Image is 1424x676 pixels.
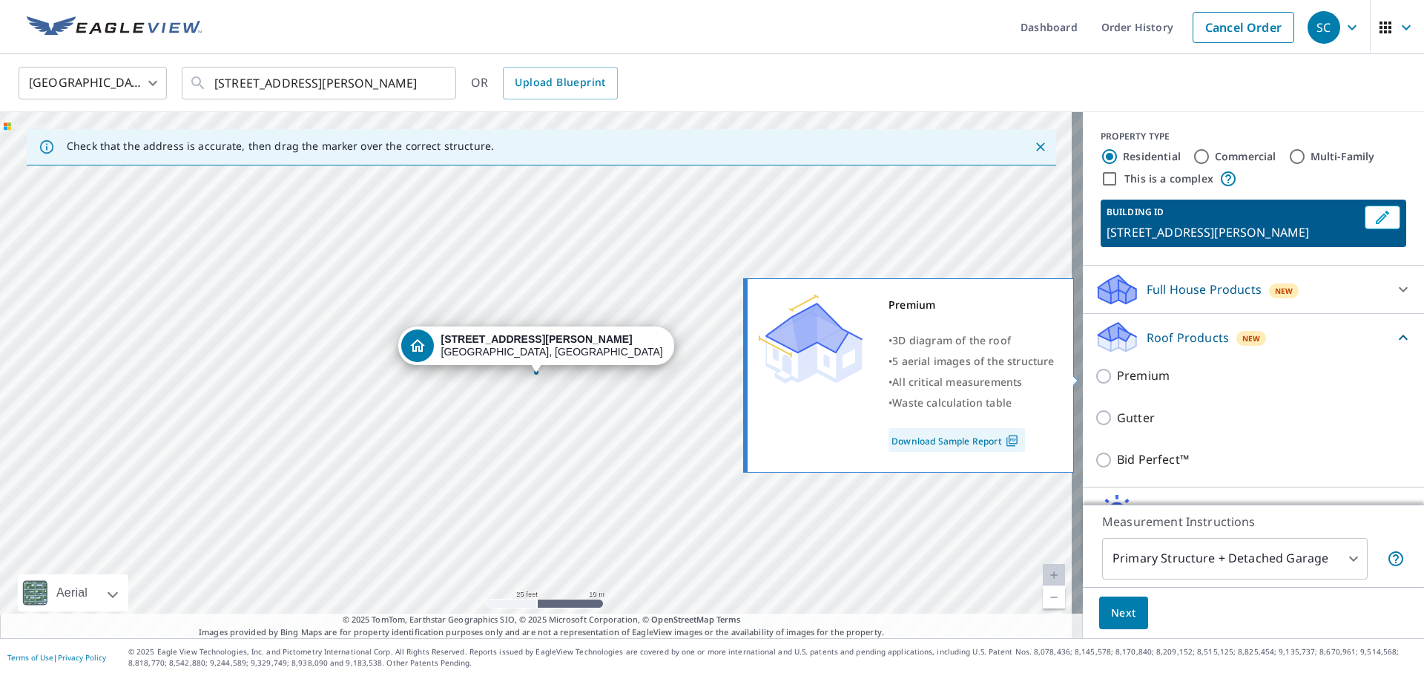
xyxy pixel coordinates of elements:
[1101,130,1406,143] div: PROPERTY TYPE
[1095,493,1412,529] div: Solar ProductsNew
[1043,564,1065,586] a: Current Level 20, Zoom In Disabled
[1242,332,1261,344] span: New
[651,614,713,625] a: OpenStreetMap
[1215,149,1276,164] label: Commercial
[1095,272,1412,307] div: Full House ProductsNew
[1124,171,1213,186] label: This is a complex
[1102,538,1368,580] div: Primary Structure + Detached Garage
[1193,12,1294,43] a: Cancel Order
[19,62,167,104] div: [GEOGRAPHIC_DATA]
[7,653,106,662] p: |
[441,333,633,345] strong: [STREET_ADDRESS][PERSON_NAME]
[889,428,1025,452] a: Download Sample Report
[1311,149,1375,164] label: Multi-Family
[1095,320,1412,355] div: Roof ProductsNew
[1043,586,1065,608] a: Current Level 20, Zoom Out
[889,351,1055,372] div: •
[1387,550,1405,568] span: Your report will include the primary structure and a detached garage if one exists.
[52,574,92,611] div: Aerial
[1365,206,1400,229] button: Edit building 1
[892,396,1012,410] span: Waste calculation table
[515,73,605,92] span: Upload Blueprint
[471,67,618,99] div: OR
[889,330,1055,351] div: •
[18,574,128,611] div: Aerial
[1308,11,1340,44] div: SC
[27,16,202,39] img: EV Logo
[1002,434,1022,447] img: Pdf Icon
[441,333,664,358] div: [GEOGRAPHIC_DATA], [GEOGRAPHIC_DATA] 11801
[1031,137,1050,157] button: Close
[398,326,674,373] div: Dropped pin, building 1, Residential property, 132 Brittle Ln Hicksville, NY 11801
[1102,513,1405,531] p: Measurement Instructions
[1117,367,1170,385] p: Premium
[1107,223,1359,241] p: [STREET_ADDRESS][PERSON_NAME]
[1117,409,1155,427] p: Gutter
[128,646,1417,669] p: © 2025 Eagle View Technologies, Inc. and Pictometry International Corp. All Rights Reserved. Repo...
[1275,285,1293,297] span: New
[1147,280,1262,298] p: Full House Products
[1099,597,1148,630] button: Next
[7,652,53,663] a: Terms of Use
[889,295,1055,315] div: Premium
[892,375,1022,389] span: All critical measurements
[503,67,617,99] a: Upload Blueprint
[889,393,1055,413] div: •
[759,295,863,384] img: Premium
[1123,149,1181,164] label: Residential
[58,652,106,663] a: Privacy Policy
[1107,206,1164,218] p: BUILDING ID
[1117,450,1189,469] p: Bid Perfect™
[1111,604,1136,623] span: Next
[892,354,1054,368] span: 5 aerial images of the structure
[892,333,1011,347] span: 3D diagram of the roof
[889,372,1055,393] div: •
[716,614,741,625] a: Terms
[343,614,741,626] span: © 2025 TomTom, Earthstar Geographics SIO, © 2025 Microsoft Corporation, ©
[1147,329,1229,347] p: Roof Products
[1147,502,1231,520] p: Solar Products
[67,140,494,153] p: Check that the address is accurate, then drag the marker over the correct structure.
[214,62,426,104] input: Search by address or latitude-longitude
